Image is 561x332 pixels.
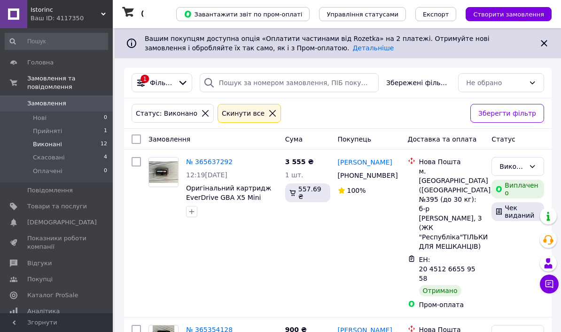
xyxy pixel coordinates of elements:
span: Головна [27,58,54,67]
span: 4 [104,153,107,162]
a: Створити замовлення [456,10,552,17]
input: Пошук за номером замовлення, ПІБ покупця, номером телефону, Email, номером накладної [200,73,379,92]
div: Виконано [499,161,525,172]
span: 12:19[DATE] [186,171,227,179]
input: Пошук [5,33,108,50]
span: [DEMOGRAPHIC_DATA] [27,218,97,227]
span: Показники роботи компанії [27,234,87,251]
div: Пром-оплата [419,300,484,309]
span: Фільтри [150,78,174,87]
span: Замовлення [148,135,190,143]
div: м. [GEOGRAPHIC_DATA] ([GEOGRAPHIC_DATA].), №395 (до 30 кг): б-р [PERSON_NAME], 3 (ЖК "Республіка"... [419,166,484,251]
a: Детальніше [352,44,394,52]
span: Доставка та оплата [408,135,477,143]
span: 0 [104,114,107,122]
span: Вашим покупцям доступна опція «Оплатити частинами від Rozetka» на 2 платежі. Отримуйте нові замов... [145,35,490,52]
div: Нова Пошта [419,157,484,166]
span: Повідомлення [27,186,73,195]
a: [PERSON_NAME] [338,158,392,167]
span: Прийняті [33,127,62,135]
span: Експорт [423,11,449,18]
span: Зберегти фільтр [478,108,536,119]
div: Не обрано [466,78,525,88]
span: Покупець [338,135,371,143]
a: Оригінальний картридж EverDrive GBA X5 Mini (Krikzz) [186,184,271,211]
button: Експорт [415,7,457,21]
button: Створити замовлення [466,7,552,21]
span: Каталог ProSale [27,291,78,300]
div: Отримано [419,285,461,296]
span: Istorinc [31,6,101,14]
a: Фото товару [148,157,179,187]
div: Чек виданий [491,202,544,221]
span: Замовлення [27,99,66,108]
div: Ваш ID: 4117350 [31,14,113,23]
span: 12 [101,140,107,149]
button: Завантажити звіт по пром-оплаті [176,7,310,21]
span: Виконані [33,140,62,149]
span: Збережені фільтри: [386,78,451,87]
a: № 365637292 [186,158,233,166]
span: Відгуки [27,259,52,268]
div: [PHONE_NUMBER] [336,169,394,182]
span: Статус [491,135,515,143]
span: Скасовані [33,153,65,162]
button: Чат з покупцем [540,275,559,293]
span: Аналітика [27,307,60,316]
button: Управління статусами [319,7,406,21]
span: 3 555 ₴ [285,158,314,166]
span: Cума [285,135,303,143]
span: ЕН: 20 4512 6655 9558 [419,256,475,282]
div: Статус: Виконано [134,108,199,119]
span: Створити замовлення [473,11,544,18]
img: Фото товару [149,161,178,183]
div: Cкинути все [220,108,266,119]
button: Зберегти фільтр [470,104,544,123]
span: Замовлення та повідомлення [27,74,113,91]
span: 100% [347,187,366,194]
h1: Список замовлень [141,8,236,20]
span: Нові [33,114,47,122]
span: Завантажити звіт по пром-оплаті [184,10,302,18]
span: Управління статусами [327,11,398,18]
div: Виплачено [491,180,544,198]
div: 557.69 ₴ [285,183,330,202]
span: 0 [104,167,107,175]
span: 1 шт. [285,171,304,179]
span: Оплачені [33,167,62,175]
span: 1 [104,127,107,135]
span: Покупці [27,275,53,284]
span: Товари та послуги [27,202,87,211]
